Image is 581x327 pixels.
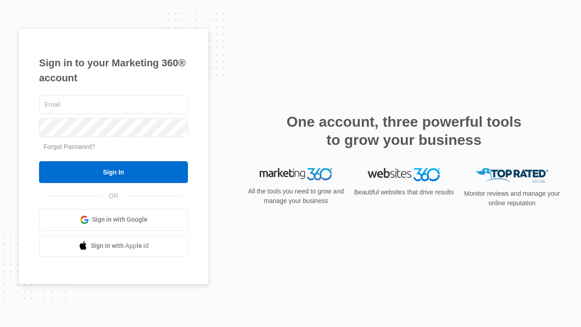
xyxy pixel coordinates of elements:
[39,55,188,85] h1: Sign in to your Marketing 360® account
[476,168,548,183] img: Top Rated Local
[353,188,455,197] p: Beautiful websites that drive results
[368,168,440,181] img: Websites 360
[284,113,524,149] h2: One account, three powerful tools to grow your business
[461,189,563,208] p: Monitor reviews and manage your online reputation
[245,187,347,206] p: All the tools you need to grow and manage your business
[39,95,188,114] input: Email
[260,168,332,181] img: Marketing 360
[39,235,188,257] a: Sign in with Apple Id
[39,209,188,231] a: Sign in with Google
[103,191,125,201] span: OR
[91,241,149,251] span: Sign in with Apple Id
[44,143,95,150] a: Forgot Password?
[39,161,188,183] input: Sign In
[92,215,148,224] span: Sign in with Google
